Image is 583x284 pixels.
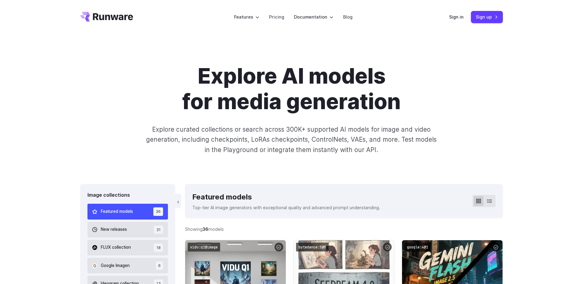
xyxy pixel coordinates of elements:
button: FLUX collection 18 [87,240,168,255]
a: Blog [343,13,353,20]
div: Image collections [87,191,168,199]
code: vidu:q1@image [188,243,220,251]
code: bytedance:5@0 [296,243,329,251]
label: Documentation [294,13,333,20]
a: Sign up [471,11,503,23]
p: Top-tier AI image generators with exceptional quality and advanced prompt understanding. [192,204,380,211]
div: Featured models [192,191,380,203]
div: Showing models [185,226,224,233]
button: New releases 31 [87,222,168,237]
button: Featured models 36 [87,204,168,219]
span: 31 [154,226,163,234]
button: Google Imagen 6 [87,258,168,273]
strong: 36 [203,227,208,232]
code: google:4@1 [404,243,431,251]
p: Explore curated collections or search across 300K+ supported AI models for image and video genera... [144,124,439,155]
span: 18 [154,244,163,252]
h1: Explore AI models for media generation [122,63,461,115]
a: Pricing [269,13,284,20]
span: 6 [156,261,163,270]
button: ‹ [175,194,181,208]
a: Sign in [449,13,464,20]
span: Featured models [101,208,133,215]
a: Go to / [80,12,133,22]
span: Google Imagen [101,262,130,269]
span: 36 [153,207,163,216]
span: New releases [101,226,127,233]
span: FLUX collection [101,244,131,251]
label: Features [234,13,259,20]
